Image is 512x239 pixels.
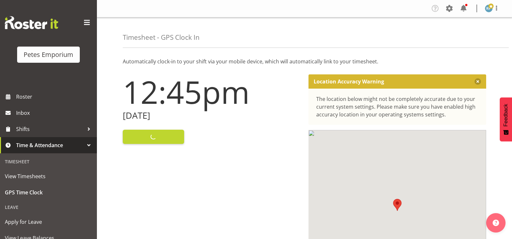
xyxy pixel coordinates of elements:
span: View Timesheets [5,171,92,181]
p: Automatically clock-in to your shift via your mobile device, which will automatically link to you... [123,58,486,65]
span: Inbox [16,108,94,118]
span: GPS Time Clock [5,188,92,197]
img: help-xxl-2.png [493,220,499,226]
span: Roster [16,92,94,102]
h1: 12:45pm [123,74,301,109]
span: Shifts [16,124,84,134]
span: Apply for Leave [5,217,92,227]
span: Feedback [503,104,509,126]
div: Petes Emporium [24,50,73,60]
span: Time & Attendance [16,140,84,150]
a: Apply for Leave [2,214,95,230]
p: Location Accuracy Warning [314,78,384,85]
h2: [DATE] [123,111,301,121]
div: Leave [2,201,95,214]
a: GPS Time Clock [2,184,95,201]
a: View Timesheets [2,168,95,184]
button: Close message [475,78,481,85]
img: reina-puketapu721.jpg [485,5,493,12]
div: The location below might not be completely accurate due to your current system settings. Please m... [316,95,479,118]
h4: Timesheet - GPS Clock In [123,34,200,41]
div: Timesheet [2,155,95,168]
img: Rosterit website logo [5,16,58,29]
button: Feedback - Show survey [500,97,512,141]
